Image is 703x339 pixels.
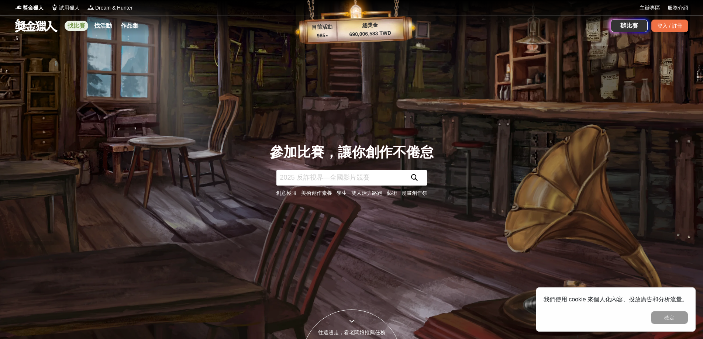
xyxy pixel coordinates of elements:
[95,4,132,12] span: Dream & Hunter
[307,31,337,40] p: 985 ▴
[59,4,80,12] span: 試用獵人
[118,21,141,31] a: 作品集
[51,4,58,11] img: Logo
[23,4,44,12] span: 獎金獵人
[651,20,688,32] div: 登入 / 註冊
[387,190,397,196] a: 藝術
[302,329,401,336] div: 往這邊走，看老闆娘推薦任務
[91,21,115,31] a: 找活動
[51,4,80,12] a: Logo試用獵人
[15,4,22,11] img: Logo
[402,190,427,196] a: 漫畫創作祭
[276,190,297,196] a: 創意極限
[65,21,88,31] a: 找比賽
[307,23,337,32] p: 目前活動
[87,4,94,11] img: Logo
[544,296,688,302] span: 我們使用 cookie 來個人化內容、投放廣告和分析流量。
[276,170,402,186] input: 2025 反詐視界—全國影片競賽
[651,311,688,324] button: 確定
[668,4,688,12] a: 服務介紹
[611,20,648,32] a: 辦比賽
[351,190,382,196] a: 雙人活力路跑
[270,142,434,163] div: 參加比賽，讓你創作不倦怠
[15,4,44,12] a: Logo獎金獵人
[337,190,347,196] a: 學生
[640,4,660,12] a: 主辦專區
[301,190,332,196] a: 美術創作素養
[337,29,404,39] p: 690,006,583 TWD
[87,4,132,12] a: LogoDream & Hunter
[337,20,403,30] p: 總獎金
